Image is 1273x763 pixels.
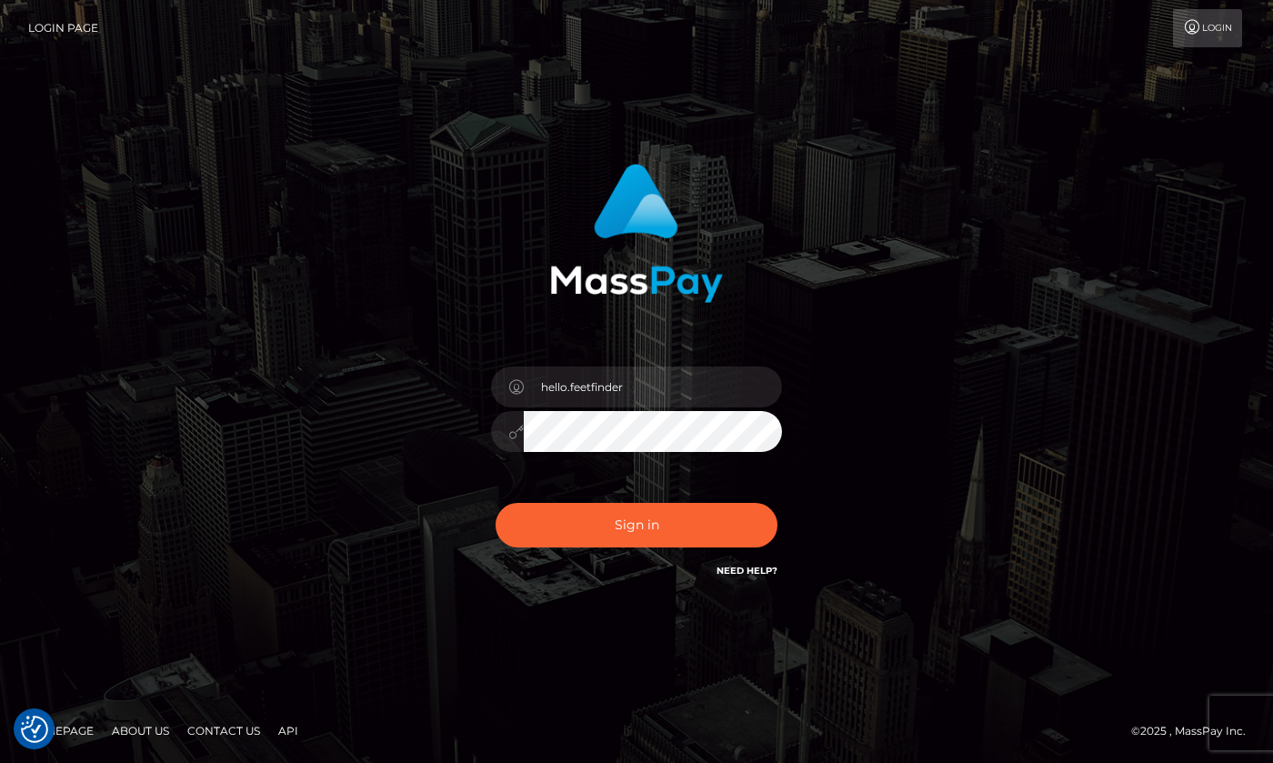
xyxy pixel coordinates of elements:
input: Username... [524,366,782,407]
button: Sign in [496,503,777,547]
a: Contact Us [180,717,267,745]
a: API [271,717,306,745]
a: Login Page [28,9,98,47]
button: Consent Preferences [21,716,48,743]
a: Need Help? [717,565,777,577]
a: Homepage [20,717,101,745]
div: © 2025 , MassPay Inc. [1131,721,1259,741]
a: About Us [105,717,176,745]
img: Revisit consent button [21,716,48,743]
img: MassPay Login [550,164,723,303]
a: Login [1173,9,1242,47]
